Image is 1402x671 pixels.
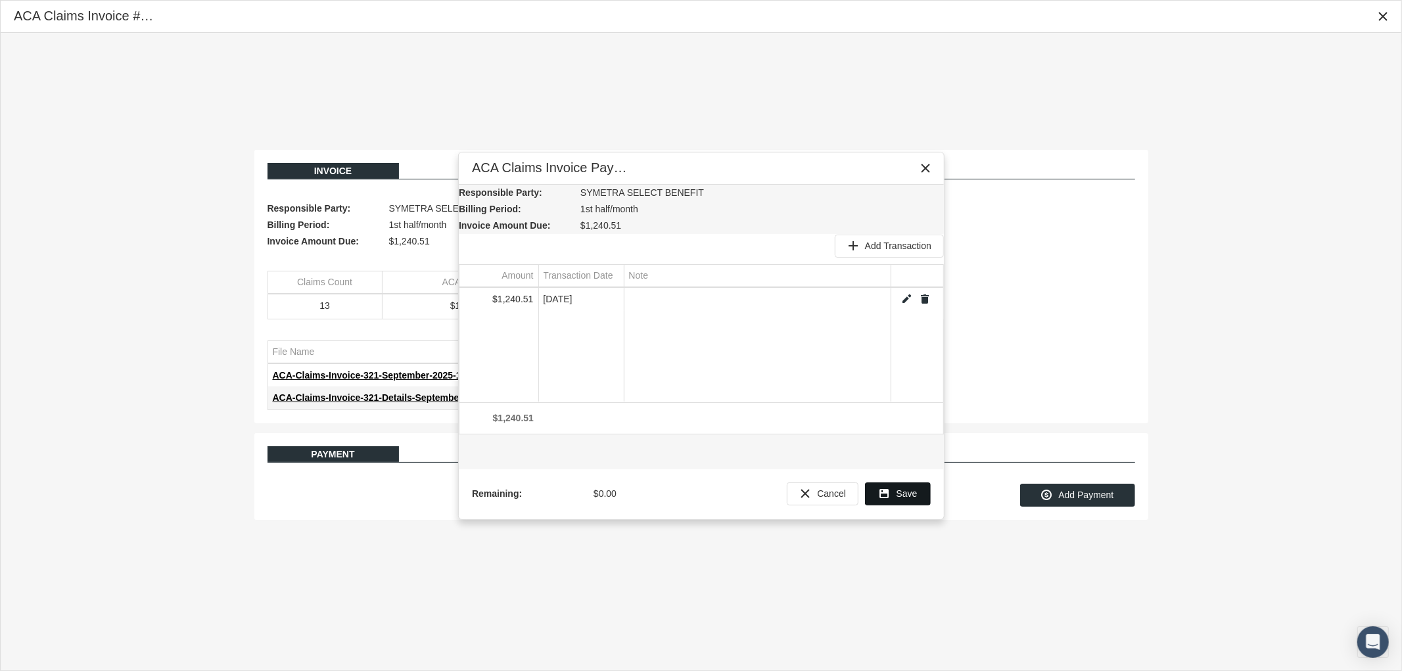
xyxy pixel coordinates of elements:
[502,269,533,282] div: Amount
[624,265,891,287] td: Column Note
[580,218,621,234] span: $1,240.51
[1020,484,1135,507] div: Add Payment
[897,488,918,499] span: Save
[538,289,624,311] td: [DATE]
[459,289,538,311] td: $1,240.51
[459,185,574,201] span: Responsible Party:
[919,293,931,305] a: Delete
[459,234,944,258] div: Data grid toolbar
[14,7,158,25] div: ACA Claims Invoice #321
[1357,626,1389,658] div: Open Intercom Messenger
[538,265,624,287] td: Column Transaction Date
[1058,490,1113,500] span: Add Payment
[273,370,519,381] span: ACA-Claims-Invoice-321-September-2025-1st half/month
[268,217,383,233] span: Billing Period:
[268,295,383,318] td: 13
[387,300,492,312] div: $1,195.51
[311,449,354,459] span: Payment
[268,340,839,410] div: Data grid
[914,156,937,180] div: Close
[389,233,430,250] span: $1,240.51
[268,271,839,319] div: Data grid
[817,488,846,499] span: Cancel
[268,233,383,250] span: Invoice Amount Due:
[459,234,944,434] div: Data grid
[459,265,538,287] td: Column Amount
[865,482,931,505] div: Save
[544,269,613,282] div: Transaction Date
[268,200,383,217] span: Responsible Party:
[472,486,587,502] span: Remaining:
[314,166,352,176] span: Invoice
[835,235,944,258] div: Add Transaction
[459,201,574,218] span: Billing Period:
[865,241,931,251] span: Add Transaction
[464,412,534,425] div: $1,240.51
[580,201,638,218] span: 1st half/month
[900,293,912,305] a: Edit
[787,482,858,505] div: Cancel
[389,217,447,233] span: 1st half/month
[629,269,649,282] div: Note
[268,271,383,294] td: Column Claims Count
[1371,5,1395,28] div: Close
[382,271,496,294] td: Column ACA Claims
[442,276,492,289] div: ACA Claims
[459,218,574,234] span: Invoice Amount Due:
[580,185,704,201] span: SYMETRA SELECT BENEFIT
[472,159,637,177] div: ACA Claims Invoice Payment
[389,200,513,217] span: SYMETRA SELECT BENEFIT
[594,486,617,502] span: $0.00
[297,276,352,289] div: Claims Count
[273,346,315,358] div: File Name
[273,392,553,403] span: ACA-Claims-Invoice-321-Details-September-2025-1st half/month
